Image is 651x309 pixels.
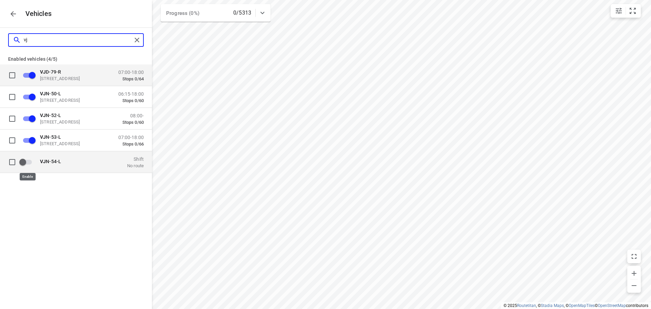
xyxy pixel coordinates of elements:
span: Disable [19,134,36,147]
span: N-50-L [40,91,61,96]
p: 0/5313 [233,9,251,17]
span: D-79-R [40,69,61,74]
span: Disable [19,112,36,125]
b: VJ [40,158,46,164]
span: Progress (0%) [166,10,199,16]
span: Disable [19,90,36,103]
button: Map settings [612,4,626,18]
p: [STREET_ADDRESS] [40,97,108,103]
div: Progress (0%)0/5313 [161,4,271,22]
li: © 2025 , © , © © contributors [504,303,648,308]
span: N-54-L [40,158,61,164]
p: [STREET_ADDRESS] [40,119,108,124]
span: N-52-L [40,112,61,118]
p: Stops 0/60 [118,98,144,103]
b: VJ [40,112,46,118]
p: 06:15-18:00 [118,91,144,96]
p: 07:00-18:00 [118,69,144,75]
p: Shift [127,156,144,161]
p: Stops 0/66 [118,141,144,147]
b: VJ [40,134,46,139]
input: Search vehicles [24,35,132,45]
p: Stops 0/60 [122,119,144,125]
p: 08:00- [122,113,144,118]
a: OpenStreetMap [598,303,626,308]
span: N-53-L [40,134,61,139]
p: 07:00-18:00 [118,134,144,140]
p: No route [127,163,144,168]
button: Fit zoom [626,4,639,18]
b: VJ [40,91,46,96]
p: Stops 0/64 [118,76,144,81]
a: Routetitan [517,303,536,308]
a: Stadia Maps [541,303,564,308]
p: [STREET_ADDRESS] [40,76,108,81]
b: VJ [40,69,46,74]
div: small contained button group [611,4,641,18]
span: Disable [19,69,36,81]
p: [STREET_ADDRESS] [40,141,108,146]
p: Vehicles [20,10,52,18]
a: OpenMapTiles [569,303,595,308]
